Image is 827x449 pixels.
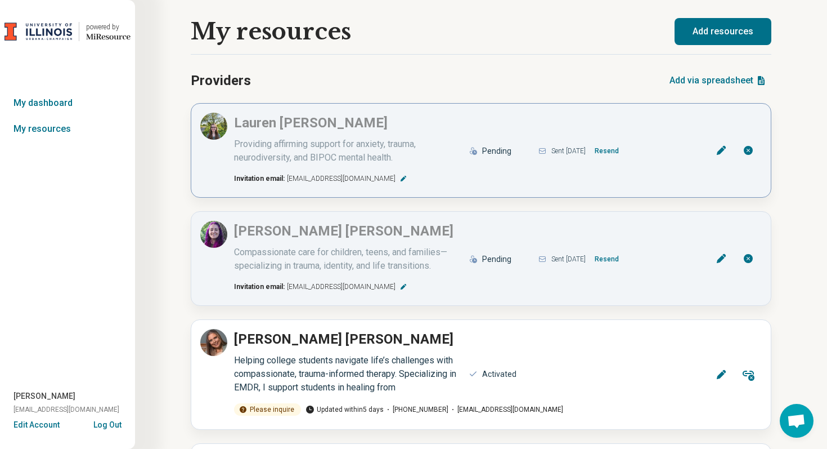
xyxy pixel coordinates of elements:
[191,19,351,45] h1: My resources
[287,174,395,184] span: [EMAIL_ADDRESS][DOMAIN_NAME]
[234,403,301,416] div: Please inquire
[482,254,511,265] div: Pending
[234,221,453,241] p: [PERSON_NAME] [PERSON_NAME]
[780,404,813,438] div: Open chat
[234,113,388,133] p: Lauren [PERSON_NAME]
[675,18,771,45] button: Add resources
[234,137,462,165] div: Providing affirming support for anxiety, trauma, neurodiversity, and BIPOC mental health.
[482,368,516,380] div: Activated
[448,404,563,415] span: [EMAIL_ADDRESS][DOMAIN_NAME]
[86,22,131,32] div: powered by
[5,18,131,45] a: University of Illinois at Urbana-Champaignpowered by
[234,282,285,292] span: Invitation email:
[93,419,122,428] button: Log Out
[234,329,453,349] p: [PERSON_NAME] [PERSON_NAME]
[287,282,395,292] span: [EMAIL_ADDRESS][DOMAIN_NAME]
[191,70,251,91] h2: Providers
[5,18,72,45] img: University of Illinois at Urbana-Champaign
[14,404,119,415] span: [EMAIL_ADDRESS][DOMAIN_NAME]
[665,67,771,94] button: Add via spreadsheet
[590,250,623,268] button: Resend
[234,246,462,273] div: Compassionate care for children, teens, and families—specializing in trauma, identity, and life t...
[538,142,690,160] div: Sent [DATE]
[234,174,285,184] span: Invitation email:
[14,419,60,431] button: Edit Account
[384,404,448,415] span: [PHONE_NUMBER]
[14,390,75,402] span: [PERSON_NAME]
[590,142,623,160] button: Resend
[538,250,690,268] div: Sent [DATE]
[305,404,384,415] span: Updated within 5 days
[234,354,462,394] div: Helping college students navigate life’s challenges with compassionate, trauma-informed therapy. ...
[482,145,511,157] div: Pending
